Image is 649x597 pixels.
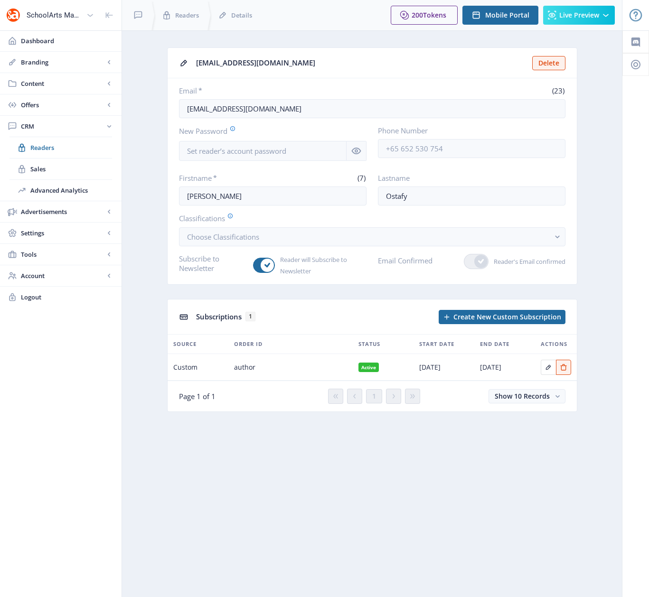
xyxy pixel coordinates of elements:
span: Create New Custom Subscription [453,313,561,321]
span: Dashboard [21,36,114,46]
input: Enter reader’s lastname [378,187,565,205]
span: Tokens [423,10,446,19]
button: Show 10 Records [489,389,565,403]
span: [DATE] [419,362,441,373]
label: Phone Number [378,126,558,135]
nb-icon: Hide password [347,141,367,161]
img: properties.app_icon.png [6,8,21,23]
span: Custom [173,362,198,373]
span: Readers [30,143,112,152]
span: Source [173,338,197,350]
span: Order ID [234,338,263,350]
span: Tools [21,250,104,259]
span: Start Date [419,338,454,350]
label: Lastname [378,173,558,183]
span: Readers [175,10,199,20]
button: Delete [532,56,565,70]
button: Choose Classifications [179,227,565,246]
span: Actions [541,338,567,350]
label: New Password [179,126,359,136]
button: 200Tokens [391,6,458,25]
input: Set reader’s account password [179,141,347,161]
label: Subscribe to Newsletter [179,254,246,273]
label: Email [179,86,368,95]
a: Sales [9,159,112,179]
button: Create New Custom Subscription [439,310,565,324]
button: Mobile Portal [462,6,538,25]
span: 1 [372,392,376,400]
span: Reader will Subscribe to Newsletter [275,254,367,277]
span: Advanced Analytics [30,186,112,195]
span: (23) [551,86,565,95]
span: author [234,362,255,373]
span: Branding [21,57,104,67]
label: Classifications [179,213,558,224]
app-collection-view: Subscriptions [167,299,577,412]
button: Live Preview [543,6,615,25]
span: [DATE] [480,362,501,373]
span: Details [231,10,252,20]
div: [EMAIL_ADDRESS][DOMAIN_NAME] [196,56,527,70]
span: Settings [21,228,104,238]
span: Advertisements [21,207,104,216]
label: Email Confirmed [378,254,433,267]
span: Reader's Email confirmed [489,256,565,267]
input: Enter reader’s email [179,99,565,118]
span: Live Preview [559,11,599,19]
span: 1 [245,312,255,321]
span: Page 1 of 1 [179,392,216,401]
span: Show 10 Records [495,392,550,401]
a: Edit page [556,362,571,371]
span: CRM [21,121,104,131]
span: Content [21,79,104,88]
span: End Date [480,338,509,350]
span: (7) [356,173,367,183]
span: Status [358,338,380,350]
div: SchoolArts Magazine [27,5,83,26]
button: 1 [366,389,382,403]
input: Enter reader’s firstname [179,187,367,205]
span: Sales [30,164,112,174]
a: Advanced Analytics [9,180,112,201]
label: Firstname [179,173,269,183]
span: Logout [21,292,114,302]
span: Subscriptions [196,312,242,321]
input: +65 652 530 754 [378,139,565,158]
span: Mobile Portal [485,11,529,19]
a: Edit page [541,362,556,371]
a: New page [433,310,565,324]
span: Offers [21,100,104,110]
nb-badge: Active [358,363,379,372]
span: Account [21,271,104,280]
span: Choose Classifications [187,232,259,242]
a: Readers [9,137,112,158]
